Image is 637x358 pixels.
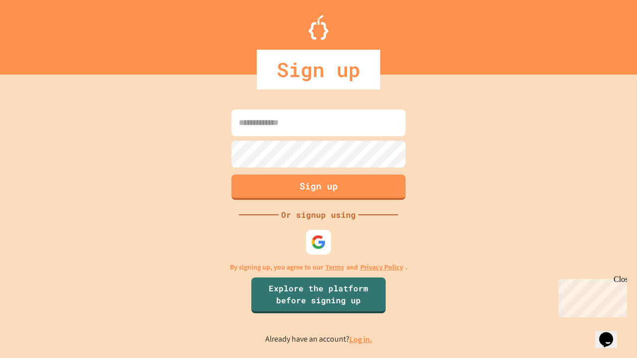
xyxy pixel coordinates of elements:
[4,4,69,63] div: Chat with us now!Close
[257,50,380,89] div: Sign up
[265,333,372,346] p: Already have an account?
[360,262,403,272] a: Privacy Policy
[230,262,408,272] p: By signing up, you agree to our and .
[309,15,328,40] img: Logo.svg
[349,334,372,345] a: Log in.
[251,277,386,313] a: Explore the platform before signing up
[595,318,627,348] iframe: chat widget
[311,235,326,250] img: google-icon.svg
[554,275,627,317] iframe: chat widget
[279,209,358,221] div: Or signup using
[231,175,406,200] button: Sign up
[325,262,344,272] a: Terms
